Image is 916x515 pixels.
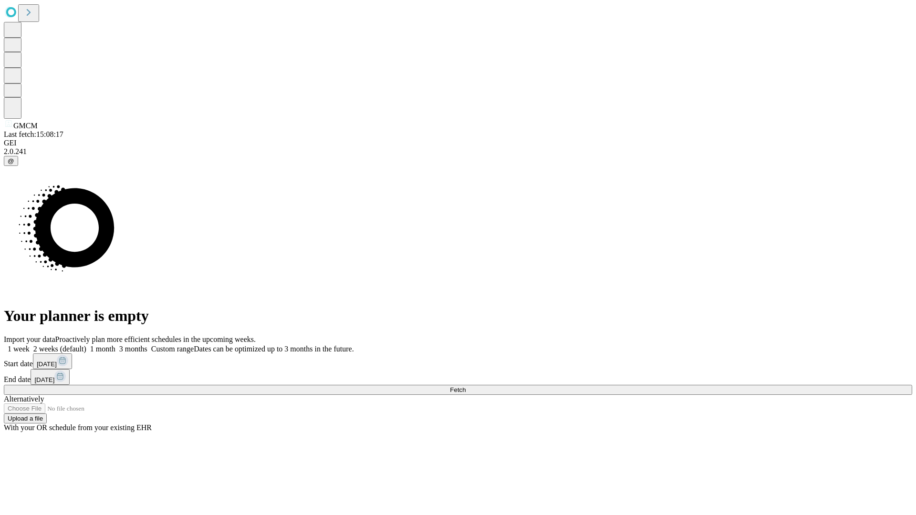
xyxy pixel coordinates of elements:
[90,345,115,353] span: 1 month
[450,386,466,393] span: Fetch
[4,369,912,385] div: End date
[8,157,14,165] span: @
[33,353,72,369] button: [DATE]
[8,345,30,353] span: 1 week
[4,395,44,403] span: Alternatively
[4,139,912,147] div: GEI
[4,130,63,138] span: Last fetch: 15:08:17
[37,360,57,368] span: [DATE]
[4,385,912,395] button: Fetch
[34,376,54,383] span: [DATE]
[13,122,38,130] span: GMCM
[55,335,256,343] span: Proactively plan more efficient schedules in the upcoming weeks.
[4,423,152,432] span: With your OR schedule from your existing EHR
[4,156,18,166] button: @
[151,345,194,353] span: Custom range
[4,353,912,369] div: Start date
[4,413,47,423] button: Upload a file
[4,335,55,343] span: Import your data
[194,345,354,353] span: Dates can be optimized up to 3 months in the future.
[119,345,147,353] span: 3 months
[4,147,912,156] div: 2.0.241
[33,345,86,353] span: 2 weeks (default)
[31,369,70,385] button: [DATE]
[4,307,912,325] h1: Your planner is empty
